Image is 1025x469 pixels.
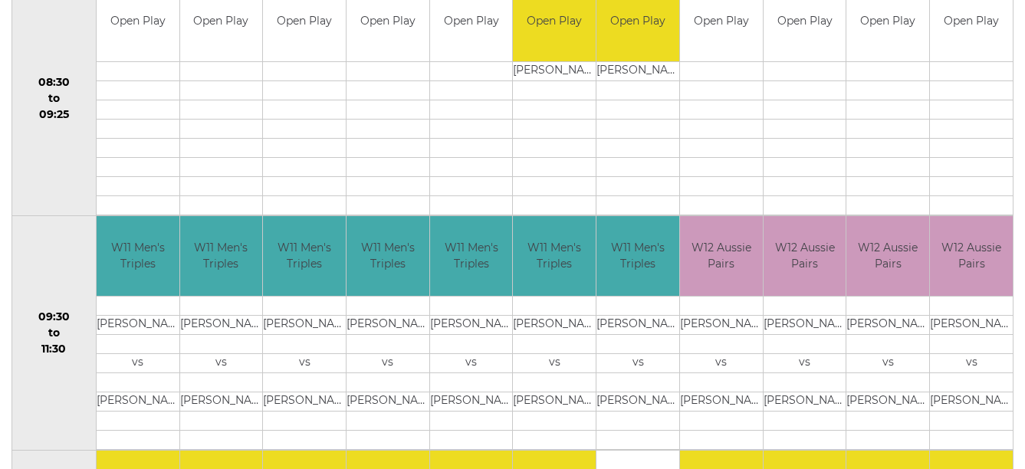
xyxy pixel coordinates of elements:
[97,392,179,412] td: [PERSON_NAME]
[513,61,596,80] td: [PERSON_NAME]
[764,216,846,297] td: W12 Aussie Pairs
[596,216,679,297] td: W11 Men's Triples
[430,354,513,373] td: vs
[97,316,179,335] td: [PERSON_NAME]
[513,392,596,412] td: [PERSON_NAME]
[347,316,429,335] td: [PERSON_NAME]
[513,216,596,297] td: W11 Men's Triples
[430,216,513,297] td: W11 Men's Triples
[513,354,596,373] td: vs
[930,354,1013,373] td: vs
[430,392,513,412] td: [PERSON_NAME]
[263,392,346,412] td: [PERSON_NAME]
[680,316,763,335] td: [PERSON_NAME]
[930,216,1013,297] td: W12 Aussie Pairs
[680,216,763,297] td: W12 Aussie Pairs
[263,216,346,297] td: W11 Men's Triples
[846,316,929,335] td: [PERSON_NAME]
[12,215,97,451] td: 09:30 to 11:30
[764,354,846,373] td: vs
[846,354,929,373] td: vs
[846,392,929,412] td: [PERSON_NAME]
[596,392,679,412] td: [PERSON_NAME]
[263,316,346,335] td: [PERSON_NAME]
[180,354,263,373] td: vs
[97,216,179,297] td: W11 Men's Triples
[263,354,346,373] td: vs
[596,61,679,80] td: [PERSON_NAME]
[764,392,846,412] td: [PERSON_NAME]
[347,354,429,373] td: vs
[97,354,179,373] td: vs
[180,316,263,335] td: [PERSON_NAME]
[596,354,679,373] td: vs
[596,316,679,335] td: [PERSON_NAME]
[513,316,596,335] td: [PERSON_NAME]
[680,354,763,373] td: vs
[347,216,429,297] td: W11 Men's Triples
[930,316,1013,335] td: [PERSON_NAME]
[430,316,513,335] td: [PERSON_NAME]
[347,392,429,412] td: [PERSON_NAME]
[680,392,763,412] td: [PERSON_NAME]
[180,216,263,297] td: W11 Men's Triples
[930,392,1013,412] td: [PERSON_NAME]
[180,392,263,412] td: [PERSON_NAME]
[846,216,929,297] td: W12 Aussie Pairs
[764,316,846,335] td: [PERSON_NAME]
